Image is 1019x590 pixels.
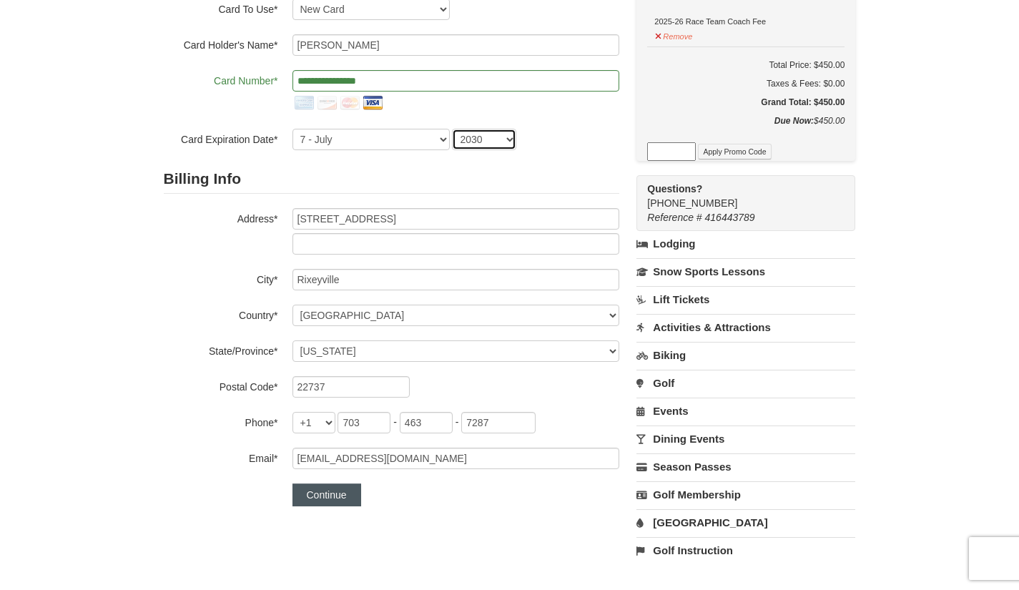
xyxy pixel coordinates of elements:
input: Email [292,448,619,469]
label: Postal Code* [164,376,278,394]
h5: Grand Total: $450.00 [647,95,845,109]
label: Address* [164,208,278,226]
strong: Questions? [647,183,702,195]
a: Golf Membership [636,481,855,508]
span: 416443789 [705,212,755,223]
label: State/Province* [164,340,278,358]
a: Season Passes [636,453,855,480]
img: visa.png [361,92,384,114]
a: Events [636,398,855,424]
a: Lift Tickets [636,286,855,313]
h2: Billing Info [164,164,619,194]
input: City [292,269,619,290]
a: Snow Sports Lessons [636,258,855,285]
div: $450.00 [647,114,845,142]
label: City* [164,269,278,287]
a: Activities & Attractions [636,314,855,340]
a: Golf [636,370,855,396]
label: Email* [164,448,278,466]
img: discover.png [315,92,338,114]
img: amex.png [292,92,315,114]
button: Apply Promo Code [698,144,771,159]
input: xxx [400,412,453,433]
label: Phone* [164,412,278,430]
a: Golf Instruction [636,537,855,564]
span: [PHONE_NUMBER] [647,182,830,209]
input: Postal Code [292,376,410,398]
label: Country* [164,305,278,323]
a: Dining Events [636,426,855,452]
span: Reference # [647,212,702,223]
a: Biking [636,342,855,368]
input: xxx [338,412,390,433]
label: Card Holder's Name* [164,34,278,52]
input: Billing Info [292,208,619,230]
a: [GEOGRAPHIC_DATA] [636,509,855,536]
span: - [393,416,397,428]
label: Card Number* [164,70,278,88]
strong: Due Now: [774,116,814,126]
a: Lodging [636,231,855,257]
img: mastercard.png [338,92,361,114]
button: Remove [654,26,693,44]
input: xxxx [461,412,536,433]
label: Card Expiration Date* [164,129,278,147]
input: Card Holder Name [292,34,619,56]
h6: Total Price: $450.00 [647,58,845,72]
div: Taxes & Fees: $0.00 [647,77,845,91]
button: Continue [292,483,361,506]
span: - [456,416,459,428]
